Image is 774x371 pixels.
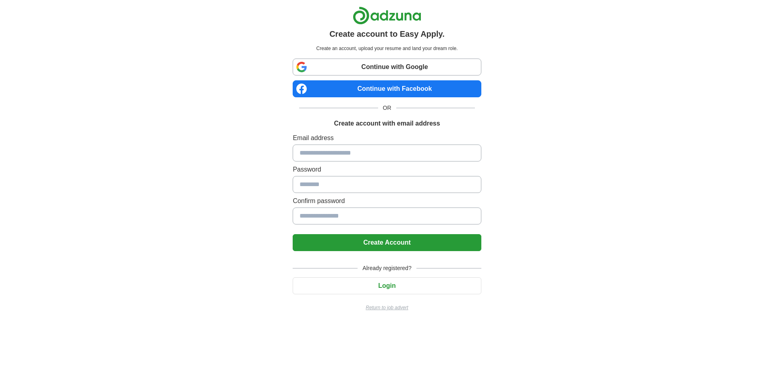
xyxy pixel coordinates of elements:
label: Password [293,165,481,174]
button: Login [293,277,481,294]
p: Create an account, upload your resume and land your dream role. [294,45,479,52]
a: Return to job advert [293,304,481,311]
label: Confirm password [293,196,481,206]
a: Continue with Facebook [293,80,481,97]
label: Email address [293,133,481,143]
button: Create Account [293,234,481,251]
h1: Create account to Easy Apply. [329,28,445,40]
h1: Create account with email address [334,119,440,128]
a: Login [293,282,481,289]
img: Adzuna logo [353,6,421,25]
a: Continue with Google [293,59,481,75]
span: Already registered? [358,264,416,272]
span: OR [378,104,396,112]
